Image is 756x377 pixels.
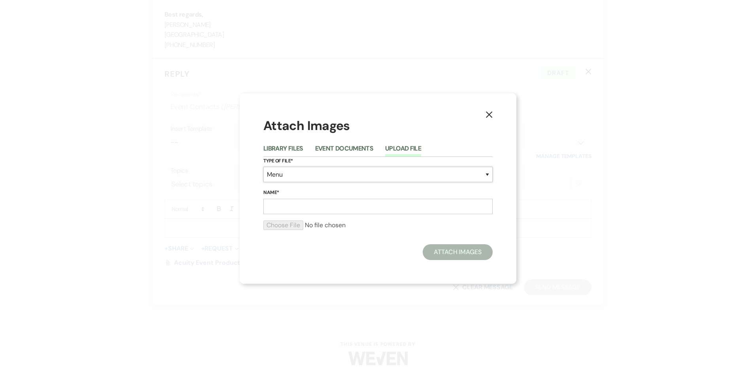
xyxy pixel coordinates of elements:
[263,145,303,156] button: Library Files
[315,145,373,156] button: Event Documents
[385,145,421,156] button: Upload File
[263,117,493,135] h1: Attach Images
[263,188,493,197] label: Name*
[263,157,493,166] label: Type of File*
[423,244,493,260] button: Attach Images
